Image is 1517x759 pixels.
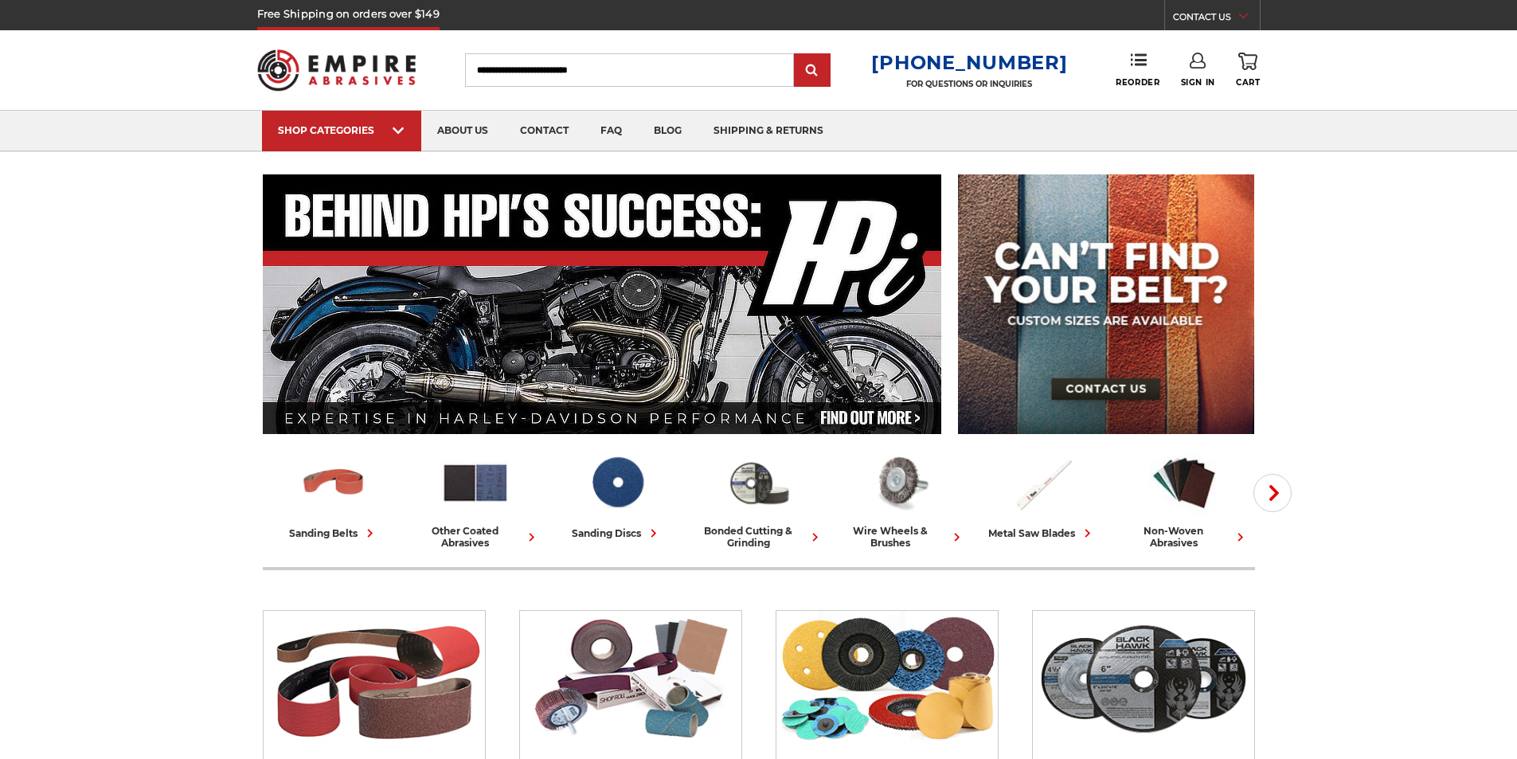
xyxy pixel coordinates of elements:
img: Bonded Cutting & Grinding [724,448,794,517]
div: other coated abrasives [411,525,540,549]
div: sanding belts [289,525,378,542]
img: Wire Wheels & Brushes [866,448,936,517]
div: wire wheels & brushes [836,525,965,549]
a: wire wheels & brushes [836,448,965,549]
img: Other Coated Abrasives [520,611,741,746]
div: SHOP CATEGORIES [278,124,405,136]
img: Sanding Discs [582,448,652,517]
a: other coated abrasives [411,448,540,549]
img: Metal Saw Blades [1007,448,1077,517]
a: Cart [1236,53,1260,88]
img: Sanding Belts [264,611,485,746]
a: bonded cutting & grinding [694,448,823,549]
a: sanding belts [269,448,398,542]
div: bonded cutting & grinding [694,525,823,549]
img: Non-woven Abrasives [1149,448,1219,517]
span: Sign In [1181,77,1215,88]
img: promo banner for custom belts. [958,174,1254,434]
span: Cart [1236,77,1260,88]
a: contact [504,111,585,151]
img: Bonded Cutting & Grinding [1033,611,1254,746]
div: metal saw blades [988,525,1096,542]
a: sanding discs [553,448,682,542]
a: CONTACT US [1173,8,1260,30]
a: non-woven abrasives [1120,448,1249,549]
div: non-woven abrasives [1120,525,1249,549]
span: Reorder [1116,77,1159,88]
input: Submit [796,55,828,87]
img: Sanding Discs [776,611,998,746]
img: Banner for an interview featuring Horsepower Inc who makes Harley performance upgrades featured o... [263,174,942,434]
a: blog [638,111,698,151]
a: about us [421,111,504,151]
a: faq [585,111,638,151]
a: shipping & returns [698,111,839,151]
p: FOR QUESTIONS OR INQUIRIES [871,79,1067,89]
a: [PHONE_NUMBER] [871,51,1067,74]
a: metal saw blades [978,448,1107,542]
button: Next [1253,474,1292,512]
div: sanding discs [572,525,662,542]
img: Empire Abrasives [257,39,416,101]
img: Sanding Belts [299,448,369,517]
a: Reorder [1116,53,1159,87]
img: Other Coated Abrasives [440,448,510,517]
